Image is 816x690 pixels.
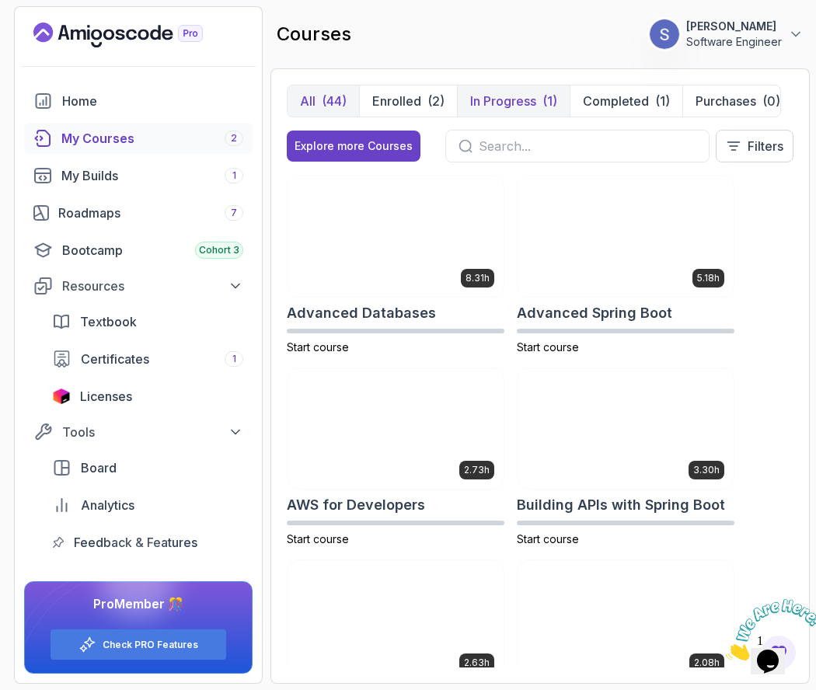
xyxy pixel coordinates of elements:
[762,92,780,110] div: (0)
[693,464,720,476] p: 3.30h
[33,23,239,47] a: Landing page
[6,6,103,68] img: Chat attention grabber
[696,92,756,110] p: Purchases
[517,340,579,354] span: Start course
[80,387,132,406] span: Licenses
[464,657,490,669] p: 2.63h
[62,423,243,441] div: Tools
[277,22,351,47] h2: courses
[52,389,71,404] img: jetbrains icon
[287,494,425,516] h2: AWS for Developers
[682,85,793,117] button: Purchases(0)
[24,160,253,191] a: builds
[24,272,253,300] button: Resources
[81,496,134,514] span: Analytics
[570,85,682,117] button: Completed(1)
[372,92,421,110] p: Enrolled
[74,533,197,552] span: Feedback & Features
[470,92,536,110] p: In Progress
[694,657,720,669] p: 2.08h
[518,176,734,297] img: Advanced Spring Boot card
[542,92,557,110] div: (1)
[427,92,445,110] div: (2)
[43,306,253,337] a: textbook
[517,302,672,324] h2: Advanced Spring Boot
[466,272,490,284] p: 8.31h
[518,560,734,681] img: CSS Essentials card
[322,92,347,110] div: (44)
[24,197,253,228] a: roadmaps
[232,169,236,182] span: 1
[24,235,253,266] a: bootcamp
[479,137,696,155] input: Search...
[103,639,198,651] a: Check PRO Features
[287,532,349,545] span: Start course
[288,85,359,117] button: All(44)
[655,92,670,110] div: (1)
[287,302,436,324] h2: Advanced Databases
[359,85,457,117] button: Enrolled(2)
[43,490,253,521] a: analytics
[43,527,253,558] a: feedback
[748,137,783,155] p: Filters
[716,130,793,162] button: Filters
[720,593,816,667] iframe: chat widget
[517,532,579,545] span: Start course
[62,241,243,260] div: Bootcamp
[43,343,253,375] a: certificates
[24,123,253,154] a: courses
[231,132,237,145] span: 2
[232,353,236,365] span: 1
[58,204,243,222] div: Roadmaps
[43,381,253,412] a: licenses
[517,494,725,516] h2: Building APIs with Spring Boot
[81,350,149,368] span: Certificates
[686,19,782,34] p: [PERSON_NAME]
[80,312,137,331] span: Textbook
[199,244,239,256] span: Cohort 3
[697,272,720,284] p: 5.18h
[24,85,253,117] a: home
[288,560,504,681] img: CI/CD with GitHub Actions card
[288,176,504,297] img: Advanced Databases card
[61,129,243,148] div: My Courses
[464,464,490,476] p: 2.73h
[295,138,413,154] div: Explore more Courses
[287,340,349,354] span: Start course
[287,131,420,162] button: Explore more Courses
[650,19,679,49] img: user profile image
[231,207,237,219] span: 7
[62,92,243,110] div: Home
[518,368,734,490] img: Building APIs with Spring Boot card
[43,452,253,483] a: board
[62,277,243,295] div: Resources
[24,418,253,446] button: Tools
[61,166,243,185] div: My Builds
[686,34,782,50] p: Software Engineer
[288,368,504,490] img: AWS for Developers card
[649,19,804,50] button: user profile image[PERSON_NAME]Software Engineer
[6,6,12,19] span: 1
[50,629,227,660] button: Check PRO Features
[583,92,649,110] p: Completed
[457,85,570,117] button: In Progress(1)
[300,92,316,110] p: All
[81,458,117,477] span: Board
